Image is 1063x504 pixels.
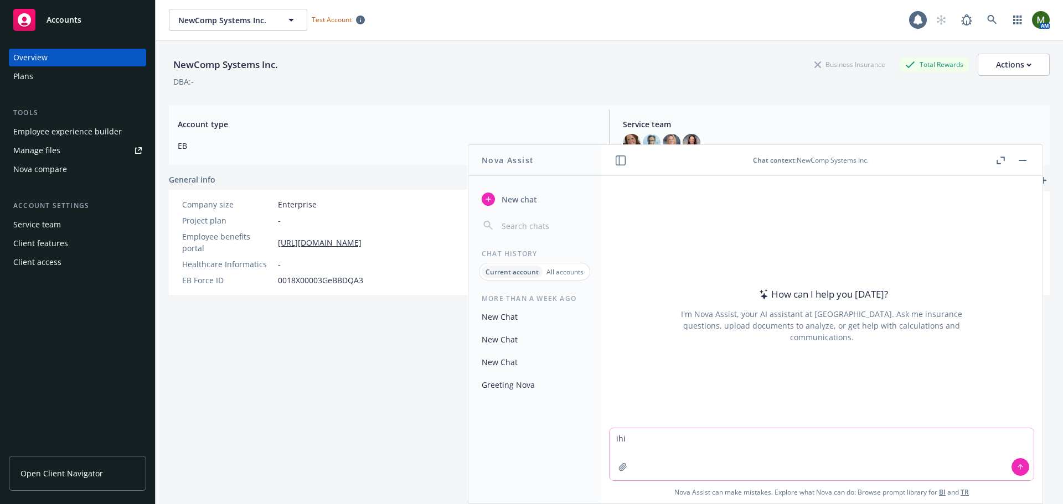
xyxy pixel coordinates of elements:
[468,249,601,258] div: Chat History
[278,199,317,210] span: Enterprise
[956,9,978,31] a: Report a Bug
[610,428,1034,480] textarea: ihi
[9,235,146,252] a: Client features
[169,174,215,185] span: General info
[663,134,680,152] img: photo
[307,14,369,25] span: Test Account
[482,154,534,166] h1: Nova Assist
[182,231,274,254] div: Employee benefits portal
[178,14,274,26] span: NewComp Systems Inc.
[13,160,67,178] div: Nova compare
[9,123,146,141] a: Employee experience builder
[278,258,281,270] span: -
[477,330,592,349] button: New Chat
[9,216,146,233] a: Service team
[9,160,146,178] a: Nova compare
[47,15,81,24] span: Accounts
[9,49,146,66] a: Overview
[978,54,1050,76] button: Actions
[13,216,61,233] div: Service team
[13,67,33,85] div: Plans
[477,353,592,371] button: New Chat
[182,258,274,270] div: Healthcare Informatics
[182,215,274,226] div: Project plan
[468,294,601,303] div: More than a week ago
[486,267,539,277] p: Current account
[753,155,795,165] span: Chat context
[169,9,307,31] button: NewComp Systems Inc.
[9,107,146,118] div: Tools
[930,9,952,31] a: Start snowing
[178,140,596,152] span: EB
[477,189,592,209] button: New chat
[981,9,1003,31] a: Search
[178,118,596,130] span: Account type
[666,308,977,343] div: I'm Nova Assist, your AI assistant at [GEOGRAPHIC_DATA]. Ask me insurance questions, upload docum...
[627,155,994,165] div: : NewComp Systems Inc.
[623,134,641,152] img: photo
[9,4,146,35] a: Accounts
[312,15,352,24] span: Test Account
[643,134,660,152] img: photo
[499,194,537,205] span: New chat
[499,218,587,233] input: Search chats
[996,54,1031,75] div: Actions
[169,58,282,72] div: NewComp Systems Inc.
[756,287,888,302] div: How can I help you [DATE]?
[13,235,68,252] div: Client features
[9,142,146,159] a: Manage files
[961,487,969,497] a: TR
[13,123,122,141] div: Employee experience builder
[546,267,584,277] p: All accounts
[683,134,700,152] img: photo
[1032,11,1050,29] img: photo
[173,76,194,87] div: DBA: -
[809,58,891,71] div: Business Insurance
[278,215,281,226] span: -
[1036,174,1050,187] a: add
[939,487,946,497] a: BI
[278,274,363,286] span: 0018X00003GeBBDQA3
[13,142,60,159] div: Manage files
[623,118,1041,130] span: Service team
[182,199,274,210] div: Company size
[9,253,146,271] a: Client access
[1007,9,1029,31] a: Switch app
[13,253,61,271] div: Client access
[13,49,48,66] div: Overview
[182,274,274,286] div: EB Force ID
[605,481,1038,503] span: Nova Assist can make mistakes. Explore what Nova can do: Browse prompt library for and
[900,58,969,71] div: Total Rewards
[9,200,146,211] div: Account settings
[9,67,146,85] a: Plans
[477,376,592,394] button: Greeting Nova
[278,237,362,248] a: [URL][DOMAIN_NAME]
[20,467,103,479] span: Open Client Navigator
[477,308,592,326] button: New Chat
